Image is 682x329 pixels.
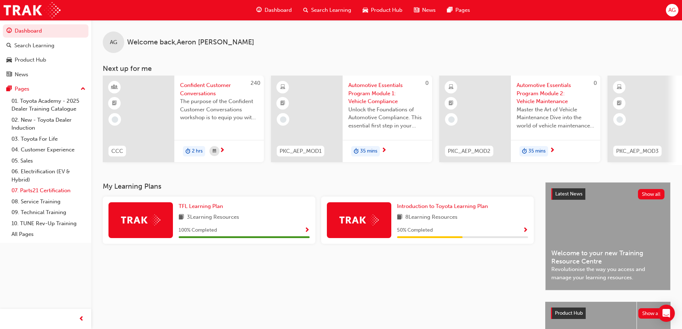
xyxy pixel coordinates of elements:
[357,3,408,18] a: car-iconProduct Hub
[408,3,441,18] a: news-iconNews
[397,213,402,222] span: book-icon
[594,80,597,86] span: 0
[9,155,88,166] a: 05. Sales
[103,76,264,162] a: 240CCCConfident Customer ConversationsThe purpose of the Confident Customer Conversations worksho...
[455,6,470,14] span: Pages
[551,265,664,281] span: Revolutionise the way you access and manage your learning resources.
[9,229,88,240] a: All Pages
[517,81,595,106] span: Automotive Essentials Program Module 2: Vehicle Maintenance
[449,83,454,92] span: learningResourceType_ELEARNING-icon
[311,6,351,14] span: Search Learning
[6,57,12,63] span: car-icon
[280,147,321,155] span: PKC_AEP_MOD1
[348,106,426,130] span: Unlock the Foundations of Automotive Compliance. This essential first step in your Automotive Ess...
[3,68,88,81] a: News
[9,196,88,207] a: 08. Service Training
[81,84,86,94] span: up-icon
[414,6,419,15] span: news-icon
[265,6,292,14] span: Dashboard
[304,227,310,234] span: Show Progress
[339,214,379,226] img: Trak
[213,147,216,156] span: calendar-icon
[9,115,88,134] a: 02. New - Toyota Dealer Induction
[6,72,12,78] span: news-icon
[6,28,12,34] span: guage-icon
[3,82,88,96] button: Pages
[179,202,226,211] a: TFL Learning Plan
[517,106,595,130] span: Master the Art of Vehicle Maintenance Dive into the world of vehicle maintenance with this compre...
[397,202,491,211] a: Introduction to Toyota Learning Plan
[179,213,184,222] span: book-icon
[555,310,583,316] span: Product Hub
[179,226,217,234] span: 100 % Completed
[9,218,88,229] a: 10. TUNE Rev-Up Training
[280,116,286,123] span: learningRecordVerb_NONE-icon
[271,76,432,162] a: 0PKC_AEP_MOD1Automotive Essentials Program Module 1: Vehicle ComplianceUnlock the Foundations of ...
[298,3,357,18] a: search-iconSearch Learning
[6,86,12,92] span: pages-icon
[545,182,671,290] a: Latest NewsShow allWelcome to your new Training Resource CentreRevolutionise the way you access a...
[666,4,678,16] button: AG
[9,134,88,145] a: 03. Toyota For Life
[441,3,476,18] a: pages-iconPages
[304,226,310,235] button: Show Progress
[251,3,298,18] a: guage-iconDashboard
[425,80,429,86] span: 0
[555,191,582,197] span: Latest News
[15,71,28,79] div: News
[9,144,88,155] a: 04. Customer Experience
[180,81,258,97] span: Confident Customer Conversations
[551,249,664,265] span: Welcome to your new Training Resource Centre
[447,6,453,15] span: pages-icon
[4,2,61,18] img: Trak
[523,227,528,234] span: Show Progress
[303,6,308,15] span: search-icon
[381,147,387,154] span: next-icon
[9,166,88,185] a: 06. Electrification (EV & Hybrid)
[110,38,117,47] span: AG
[179,203,223,209] span: TFL Learning Plan
[638,189,665,199] button: Show all
[112,83,117,92] span: learningResourceType_INSTRUCTOR_LED-icon
[280,99,285,108] span: booktick-icon
[551,188,664,200] a: Latest NewsShow all
[397,203,488,209] span: Introduction to Toyota Learning Plan
[185,147,190,156] span: duration-icon
[3,23,88,82] button: DashboardSearch LearningProduct HubNews
[363,6,368,15] span: car-icon
[616,116,623,123] span: learningRecordVerb_NONE-icon
[256,6,262,15] span: guage-icon
[348,81,426,106] span: Automotive Essentials Program Module 1: Vehicle Compliance
[3,39,88,52] a: Search Learning
[616,147,659,155] span: PKC_AEP_MOD3
[371,6,402,14] span: Product Hub
[449,99,454,108] span: booktick-icon
[422,6,436,14] span: News
[3,24,88,38] a: Dashboard
[103,182,534,190] h3: My Learning Plans
[187,213,239,222] span: 3 Learning Resources
[668,6,676,14] span: AG
[617,83,622,92] span: learningResourceType_ELEARNING-icon
[280,83,285,92] span: learningResourceType_ELEARNING-icon
[658,305,675,322] div: Open Intercom Messenger
[251,80,260,86] span: 240
[360,147,377,155] span: 35 mins
[448,116,455,123] span: learningRecordVerb_NONE-icon
[192,147,203,155] span: 2 hrs
[79,315,84,324] span: prev-icon
[550,147,555,154] span: next-icon
[397,226,433,234] span: 50 % Completed
[448,147,490,155] span: PKC_AEP_MOD2
[9,96,88,115] a: 01. Toyota Academy - 2025 Dealer Training Catalogue
[522,147,527,156] span: duration-icon
[405,213,458,222] span: 8 Learning Resources
[9,207,88,218] a: 09. Technical Training
[15,85,29,93] div: Pages
[219,147,225,154] span: next-icon
[111,147,123,155] span: CCC
[528,147,546,155] span: 35 mins
[112,116,118,123] span: learningRecordVerb_NONE-icon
